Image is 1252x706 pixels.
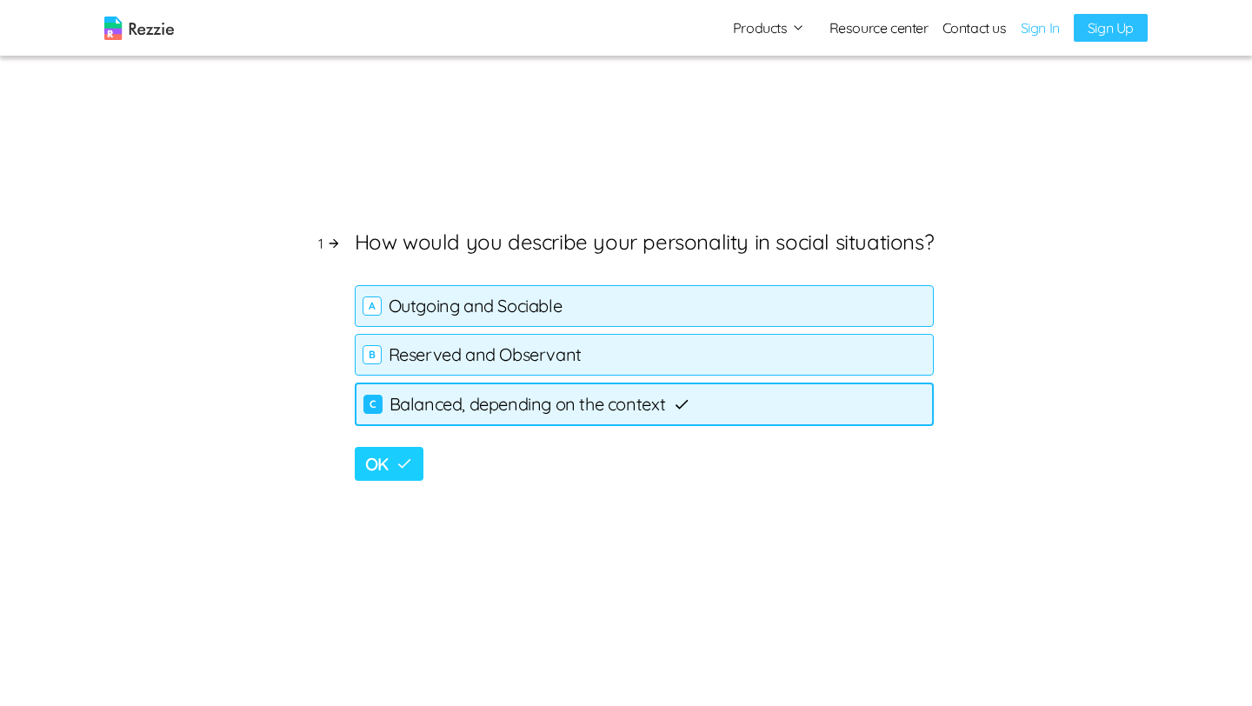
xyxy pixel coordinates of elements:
h3: 1 [318,233,341,254]
button: Products [733,17,805,38]
a: Sign Up [1074,14,1148,42]
img: logo [104,17,174,40]
div: B [363,345,382,364]
div: C [363,395,383,414]
h3: How would you describe your personality in social situations? [355,226,935,257]
div: Balanced, depending on the context [355,383,935,426]
a: Contact us [942,17,1007,38]
a: Resource center [829,17,929,38]
a: Sign In [1021,17,1060,38]
button: OK [355,447,423,481]
div: A [363,296,382,316]
div: Outgoing and Sociable [355,285,935,327]
div: Reserved and Observant [355,334,935,376]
